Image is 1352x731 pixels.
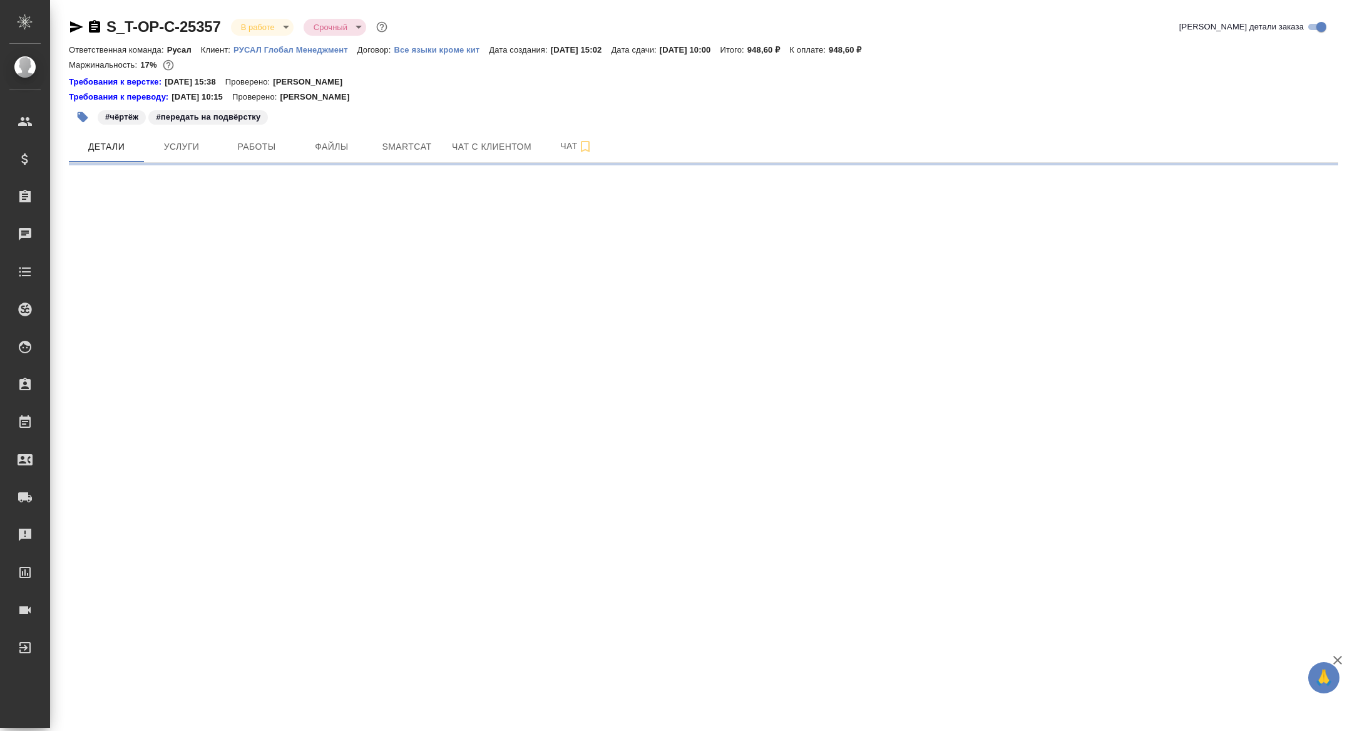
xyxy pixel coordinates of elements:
span: передать на подвёрстку [147,111,269,122]
a: S_T-OP-C-25357 [106,18,221,35]
div: Нажми, чтобы открыть папку с инструкцией [69,76,165,88]
span: 🙏 [1313,665,1334,691]
p: 948,60 ₽ [829,45,871,54]
a: РУСАЛ Глобал Менеджмент [233,44,357,54]
a: Все языки кроме кит [394,44,489,54]
p: Русал [167,45,201,54]
p: Проверено: [225,76,274,88]
span: Услуги [151,139,212,155]
span: [PERSON_NAME] детали заказа [1179,21,1304,33]
p: Маржинальность: [69,60,140,70]
p: [DATE] 15:38 [165,76,225,88]
p: #чёртёж [105,111,138,123]
a: Требования к переводу: [69,91,172,103]
p: Итого: [720,45,747,54]
p: 17% [140,60,160,70]
div: В работе [304,19,366,36]
p: Дата создания: [489,45,550,54]
button: 🙏 [1308,662,1339,693]
button: В работе [237,22,279,33]
p: Проверено: [232,91,280,103]
span: Чат с клиентом [452,139,531,155]
p: РУСАЛ Глобал Менеджмент [233,45,357,54]
button: Скопировать ссылку для ЯМессенджера [69,19,84,34]
p: Все языки кроме кит [394,45,489,54]
p: 948,60 ₽ [747,45,790,54]
span: Детали [76,139,136,155]
button: Добавить тэг [69,103,96,131]
button: Скопировать ссылку [87,19,102,34]
p: [DATE] 15:02 [551,45,612,54]
button: Срочный [310,22,351,33]
button: Доп статусы указывают на важность/срочность заказа [374,19,390,35]
p: Клиент: [201,45,233,54]
span: чёртёж [96,111,147,122]
svg: Подписаться [578,139,593,154]
span: Чат [546,138,607,154]
p: [PERSON_NAME] [273,76,352,88]
p: [PERSON_NAME] [280,91,359,103]
button: 654.96 RUB; [160,57,177,73]
span: Работы [227,139,287,155]
div: В работе [231,19,294,36]
span: Smartcat [377,139,437,155]
div: Нажми, чтобы открыть папку с инструкцией [69,91,172,103]
a: Требования к верстке: [69,76,165,88]
p: [DATE] 10:15 [172,91,232,103]
p: Дата сдачи: [611,45,659,54]
p: К оплате: [789,45,829,54]
p: #передать на подвёрстку [156,111,260,123]
p: Ответственная команда: [69,45,167,54]
span: Файлы [302,139,362,155]
p: [DATE] 10:00 [660,45,720,54]
p: Договор: [357,45,394,54]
